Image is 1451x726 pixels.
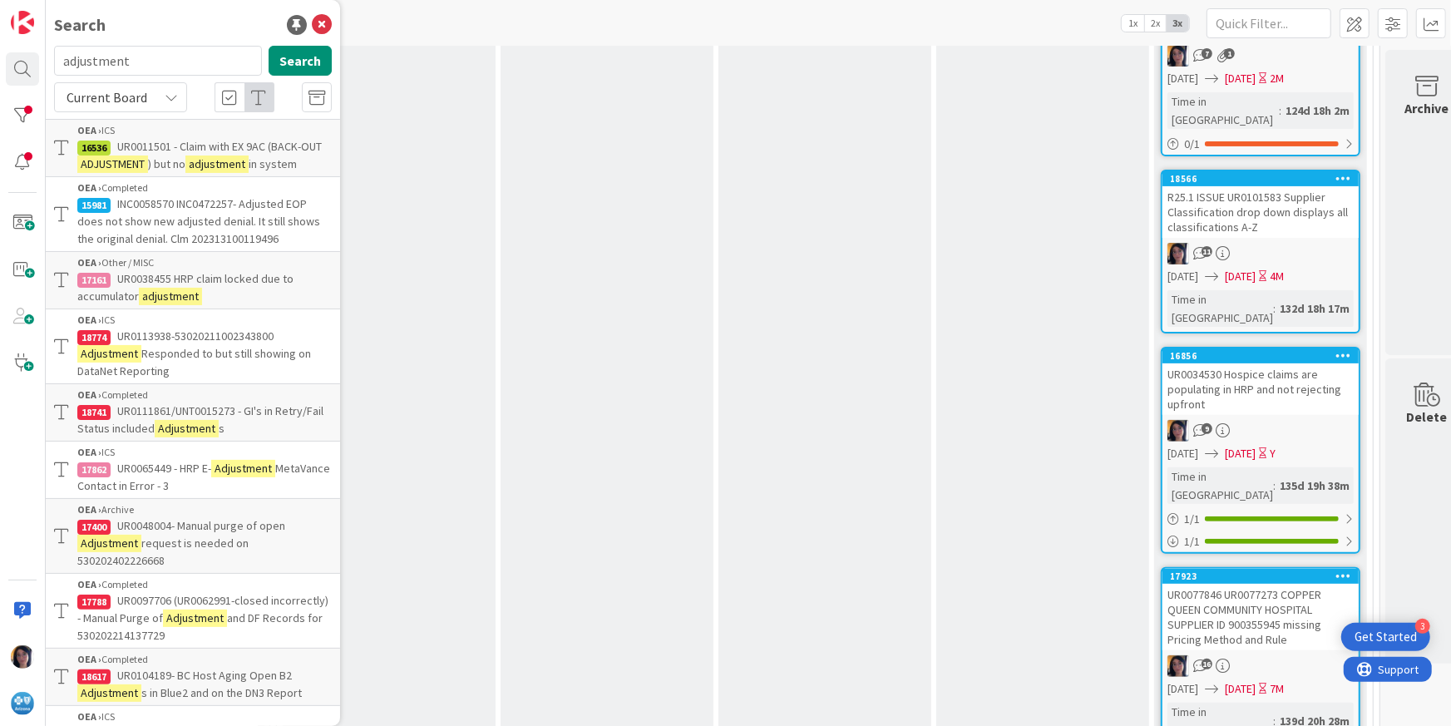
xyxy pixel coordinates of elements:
[1355,629,1417,645] div: Get Started
[141,685,302,700] span: s in Blue2 and on the DN3 Report
[1225,268,1256,285] span: [DATE]
[1281,101,1354,120] div: 124d 18h 2m
[1279,101,1281,120] span: :
[1167,268,1198,285] span: [DATE]
[1167,70,1198,87] span: [DATE]
[1162,348,1359,363] div: 16856
[117,139,322,154] span: UR0011501 - Claim with EX 9AC (BACK-OUT
[77,669,111,684] div: 18617
[117,518,285,533] span: UR0048004- Manual purge of open
[77,196,320,246] span: INC0058570 INC0472257- Adjusted EOP does not show new adjusted denial. It still shows the origina...
[77,345,141,363] mark: Adjustment
[77,388,332,403] div: Completed
[1270,268,1284,285] div: 4M
[1162,569,1359,650] div: 17923UR0077846 UR0077273 COPPER QUEEN COMMUNITY HOSPITAL SUPPLIER ID 900355945 missing Pricing Me...
[77,156,148,173] mark: ADJUSTMENT
[77,709,332,724] div: ICS
[1167,445,1198,462] span: [DATE]
[77,403,323,436] span: UR0111861/UNT0015273 - GI's in Retry/Fail Status included
[77,198,111,213] div: 15981
[1405,98,1449,118] div: Archive
[46,383,340,442] a: OEA ›Completed18741UR0111861/UNT0015273 - GI's in Retry/Fail Status includedAdjustments
[77,503,101,516] b: OEA ›
[1170,350,1359,362] div: 16856
[1162,509,1359,530] div: 1/1
[77,313,332,328] div: ICS
[46,498,340,574] a: OEA ›Archive17400UR0048004- Manual purge of openAdjustmentrequest is needed on 530202402226668
[35,2,76,22] span: Support
[77,535,141,552] mark: Adjustment
[185,156,249,173] mark: adjustment
[1202,423,1212,434] span: 9
[211,460,275,477] mark: Adjustment
[54,12,106,37] div: Search
[77,445,332,460] div: ICS
[77,314,101,326] b: OEA ›
[1167,290,1273,327] div: Time in [GEOGRAPHIC_DATA]
[77,346,311,378] span: Responded to but still showing on DataNet Reporting
[77,520,111,535] div: 17400
[1162,171,1359,238] div: 18566R25.1 ISSUE UR0101583 Supplier Classification drop down displays all classifications A-Z
[77,330,111,345] div: 18774
[77,180,332,195] div: Completed
[148,156,185,171] span: ) but no
[1162,569,1359,584] div: 17923
[1225,70,1256,87] span: [DATE]
[269,46,332,76] button: Search
[1162,45,1359,67] div: TC
[1202,246,1212,257] span: 11
[77,141,111,156] div: 16536
[1162,243,1359,264] div: TC
[1407,407,1448,427] div: Delete
[1162,363,1359,415] div: UR0034530 Hospice claims are populating in HRP and not rejecting upfront
[46,177,340,251] a: OEA ›Completed15981INC0058570 INC0472257- Adjusted EOP does not show new adjusted denial. It stil...
[1167,15,1189,32] span: 3x
[46,119,340,177] a: OEA ›ICS16536UR0011501 - Claim with EX 9AC (BACK-OUTADJUSTMENT) but noadjustmentin system
[11,11,34,34] img: Visit kanbanzone.com
[1162,171,1359,186] div: 18566
[219,421,225,436] span: s
[1276,477,1354,495] div: 135d 19h 38m
[1162,655,1359,677] div: TC
[46,648,340,706] a: OEA ›Completed18617UR0104189- BC Host Aging Open B2Adjustments in Blue2 and on the DN3 Report
[1202,659,1212,669] span: 16
[77,578,101,590] b: OEA ›
[117,461,211,476] span: UR0065449 - HRP E-
[1122,15,1144,32] span: 1x
[1270,680,1284,698] div: 7M
[77,593,328,625] span: UR0097706 (UR0062991-closed incorrectly) - Manual Purge of
[1270,70,1284,87] div: 2M
[1170,173,1359,185] div: 18566
[77,536,249,568] span: request is needed on 530202402226668
[77,123,332,138] div: ICS
[77,653,101,665] b: OEA ›
[139,288,202,305] mark: adjustment
[1273,299,1276,318] span: :
[77,405,111,420] div: 18741
[77,710,101,723] b: OEA ›
[1162,584,1359,650] div: UR0077846 UR0077273 COPPER QUEEN COMMUNITY HOSPITAL SUPPLIER ID 900355945 missing Pricing Method ...
[77,273,111,288] div: 17161
[46,309,340,383] a: OEA ›ICS18774UR0113938-53020211002343800AdjustmentResponded to but still showing on DataNet Repor...
[1167,467,1273,504] div: Time in [GEOGRAPHIC_DATA]
[1162,531,1359,552] div: 1/1
[77,388,101,401] b: OEA ›
[1225,445,1256,462] span: [DATE]
[77,271,294,304] span: UR0038455 HRP claim locked due to accumulator
[1202,48,1212,59] span: 7
[1162,186,1359,238] div: R25.1 ISSUE UR0101583 Supplier Classification drop down displays all classifications A-Z
[1167,92,1279,129] div: Time in [GEOGRAPHIC_DATA]
[46,442,340,498] a: OEA ›ICS17862UR0065449 - HRP E-AdjustmentMetaVance Contact in Error - 3
[1184,533,1200,551] span: 1 / 1
[1224,48,1235,59] span: 1
[46,251,340,309] a: OEA ›Other / MISC17161UR0038455 HRP claim locked due to accumulatoradjustment
[54,46,262,76] input: Search for title...
[77,446,101,458] b: OEA ›
[1167,680,1198,698] span: [DATE]
[1167,45,1189,67] img: TC
[77,124,101,136] b: OEA ›
[46,574,340,648] a: OEA ›Completed17788UR0097706 (UR0062991-closed incorrectly) - Manual Purge ofAdjustmentand DF Rec...
[1273,477,1276,495] span: :
[1415,619,1430,634] div: 3
[77,684,141,702] mark: Adjustment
